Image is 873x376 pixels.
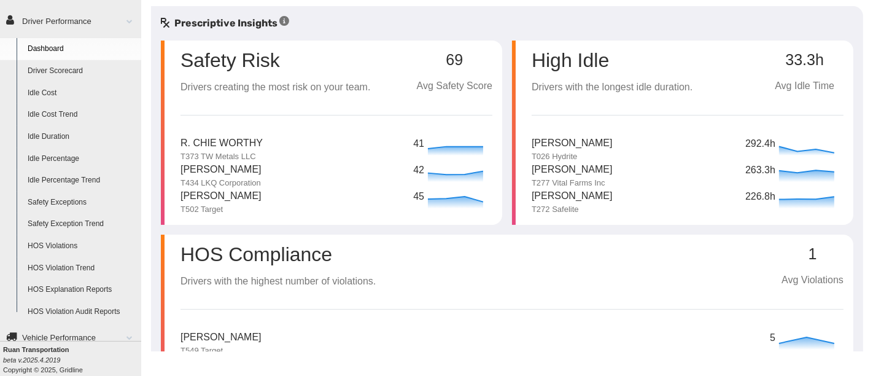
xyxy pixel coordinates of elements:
[532,162,613,178] p: [PERSON_NAME]
[745,163,776,178] p: 263.3h
[782,273,844,288] p: Avg Violations
[3,356,60,364] i: beta v.2025.4.2019
[180,151,263,162] p: T373 TW Metals LLC
[180,178,262,189] p: T434 LKQ Corporation
[180,162,262,178] p: [PERSON_NAME]
[22,213,141,235] a: Safety Exception Trend
[766,52,844,69] p: 33.3h
[413,163,425,178] p: 42
[22,38,141,60] a: Dashboard
[180,50,280,70] p: Safety Risk
[22,148,141,170] a: Idle Percentage
[532,136,613,151] p: [PERSON_NAME]
[770,331,776,346] p: 5
[745,189,776,205] p: 226.8h
[22,82,141,104] a: Idle Cost
[161,16,289,31] h5: Prescriptive Insights
[22,279,141,301] a: HOS Explanation Reports
[532,151,613,162] p: T026 Hydrite
[180,274,376,289] p: Drivers with the highest number of violations.
[22,235,141,257] a: HOS Violations
[180,80,370,95] p: Drivers creating the most risk on your team.
[22,257,141,280] a: HOS Violation Trend
[3,345,141,375] div: Copyright © 2025, Gridline
[413,136,425,152] p: 41
[532,204,613,215] p: T272 Safelite
[417,52,492,69] p: 69
[3,346,69,353] b: Ruan Transportation
[745,136,776,152] p: 292.4h
[532,50,693,70] p: High Idle
[22,126,141,148] a: Idle Duration
[180,245,376,264] p: HOS Compliance
[413,189,425,205] p: 45
[532,80,693,95] p: Drivers with the longest idle duration.
[180,330,262,345] p: [PERSON_NAME]
[22,60,141,82] a: Driver Scorecard
[782,246,844,263] p: 1
[532,178,613,189] p: T277 Vital Farms Inc
[532,189,613,204] p: [PERSON_NAME]
[22,170,141,192] a: Idle Percentage Trend
[417,79,492,94] p: Avg Safety Score
[22,301,141,323] a: HOS Violation Audit Reports
[22,192,141,214] a: Safety Exceptions
[22,104,141,126] a: Idle Cost Trend
[180,189,262,204] p: [PERSON_NAME]
[766,79,844,94] p: Avg Idle Time
[180,345,262,356] p: T549 Target
[180,204,262,215] p: T502 Target
[180,136,263,151] p: R. Chie Worthy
